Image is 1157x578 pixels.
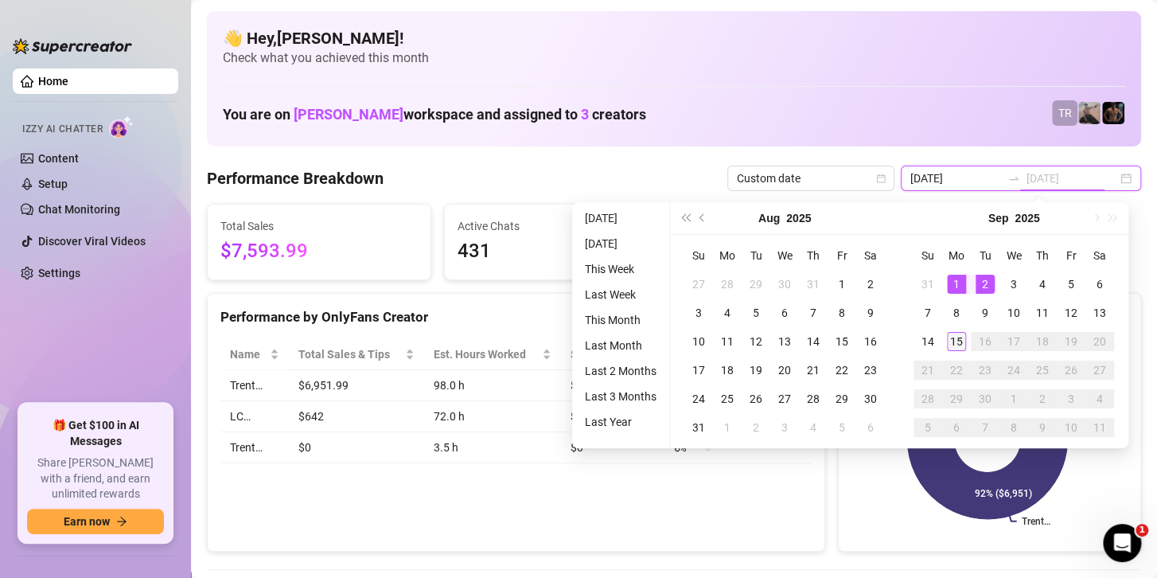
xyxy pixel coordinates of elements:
td: 2025-10-09 [1028,413,1057,442]
td: 2025-08-22 [828,356,856,385]
td: 2025-09-20 [1085,327,1114,356]
td: 2025-09-14 [914,327,942,356]
img: logo-BBDzfeDw.svg [13,38,132,54]
span: Sales / Hour [571,346,642,363]
li: Last Month [578,336,663,355]
td: 2025-08-29 [828,385,856,413]
div: 8 [947,303,966,322]
td: 2025-09-21 [914,356,942,385]
div: 28 [804,389,823,408]
div: 21 [918,361,937,380]
div: 14 [804,332,823,351]
div: 5 [1062,275,1081,294]
td: 2025-08-02 [856,270,885,299]
td: 2025-09-07 [914,299,942,327]
td: 2025-08-31 [684,413,713,442]
button: Choose a year [1015,202,1039,234]
div: 30 [976,389,995,408]
div: 4 [1090,389,1109,408]
td: 3.5 h [424,432,561,463]
button: Choose a year [786,202,811,234]
div: 10 [689,332,708,351]
td: 2025-09-04 [799,413,828,442]
div: 1 [718,418,737,437]
iframe: Intercom live chat [1103,524,1141,562]
img: Trent [1102,102,1124,124]
div: 17 [689,361,708,380]
td: 2025-09-26 [1057,356,1085,385]
td: 2025-09-17 [999,327,1028,356]
td: 2025-08-06 [770,299,799,327]
td: 2025-08-15 [828,327,856,356]
td: $70.94 [561,370,664,401]
div: 30 [861,389,880,408]
td: 2025-09-05 [828,413,856,442]
img: LC [1078,102,1101,124]
div: 9 [861,303,880,322]
div: 13 [775,332,794,351]
td: 2025-08-14 [799,327,828,356]
div: 29 [746,275,765,294]
span: $7,593.99 [220,236,418,267]
th: Tu [742,241,770,270]
div: 31 [689,418,708,437]
td: 2025-10-08 [999,413,1028,442]
div: 15 [947,332,966,351]
th: Fr [1057,241,1085,270]
td: 2025-08-20 [770,356,799,385]
div: 12 [1062,303,1081,322]
div: 9 [976,303,995,322]
td: 2025-08-07 [799,299,828,327]
td: 2025-09-24 [999,356,1028,385]
div: 13 [1090,303,1109,322]
td: 2025-08-09 [856,299,885,327]
div: 3 [1062,389,1081,408]
span: Custom date [737,166,885,190]
li: Last 2 Months [578,361,663,381]
td: 2025-09-22 [942,356,971,385]
td: 2025-10-04 [1085,385,1114,413]
span: Total Sales [220,217,418,235]
th: Sa [856,241,885,270]
div: 1 [832,275,851,294]
div: 29 [947,389,966,408]
td: 2025-08-23 [856,356,885,385]
td: 2025-08-17 [684,356,713,385]
td: $0 [289,432,424,463]
div: 28 [918,389,937,408]
span: swap-right [1007,172,1020,185]
td: 2025-09-30 [971,385,999,413]
td: 2025-07-30 [770,270,799,299]
button: Choose a month [988,202,1009,234]
div: 1 [1004,389,1023,408]
div: 7 [918,303,937,322]
td: 2025-08-10 [684,327,713,356]
td: 2025-09-10 [999,299,1028,327]
div: 14 [918,332,937,351]
div: 24 [1004,361,1023,380]
td: 2025-09-04 [1028,270,1057,299]
div: 19 [1062,332,1081,351]
div: 27 [1090,361,1109,380]
a: Chat Monitoring [38,203,120,216]
div: 19 [746,361,765,380]
div: 23 [861,361,880,380]
div: 2 [746,418,765,437]
td: 2025-07-28 [713,270,742,299]
div: 18 [718,361,737,380]
td: 2025-08-30 [856,385,885,413]
td: 2025-10-10 [1057,413,1085,442]
th: Fr [828,241,856,270]
div: 9 [1033,418,1052,437]
td: 2025-09-27 [1085,356,1114,385]
div: 26 [746,389,765,408]
td: 2025-08-21 [799,356,828,385]
td: 2025-09-08 [942,299,971,327]
div: 27 [775,389,794,408]
button: Last year (Control + left) [676,202,694,234]
td: 2025-08-18 [713,356,742,385]
td: 2025-08-11 [713,327,742,356]
span: Izzy AI Chatter [22,122,103,137]
a: Home [38,75,68,88]
th: Total Sales & Tips [289,339,424,370]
